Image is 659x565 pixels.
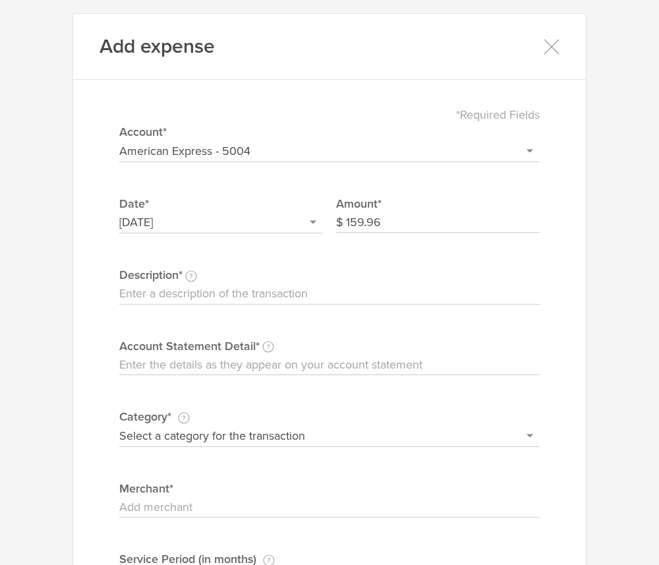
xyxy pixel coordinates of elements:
label: Account Statement Detail [119,338,540,355]
label: Date* [119,195,323,212]
input: Enter the details as they appear on your account statement [119,355,540,376]
div: *Required Fields [119,106,540,123]
label: Amount [336,195,540,212]
label: Description [119,266,540,283]
iframe: Chat Widget [593,502,659,565]
label: Merchant [119,480,540,497]
input: Add merchant [119,497,540,518]
input: Enter a description of the transaction [119,283,540,305]
input: 0.00 [346,212,540,233]
label: Category* [119,408,540,425]
label: Account* [119,123,540,140]
h1: Add expense [100,34,215,60]
input: Select date [119,212,323,233]
div: $ [336,212,346,233]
